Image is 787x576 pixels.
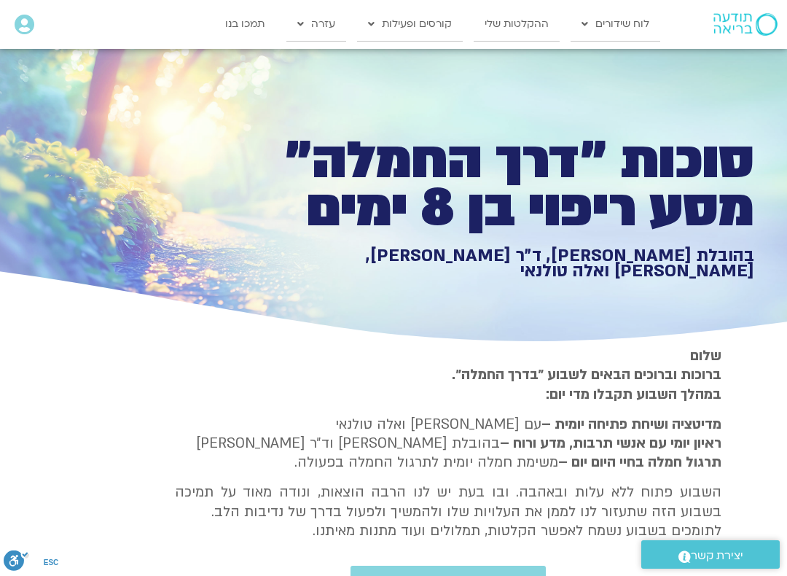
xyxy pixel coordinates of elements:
[500,434,721,453] b: ראיון יומי עם אנשי תרבות, מדע ורוח –
[641,540,780,569] a: יצירת קשר
[541,415,721,434] strong: מדיטציה ושיחת פתיחה יומית –
[175,415,721,472] p: עם [PERSON_NAME] ואלה טולנאי בהובלת [PERSON_NAME] וד״ר [PERSON_NAME] משימת חמלה יומית לתרגול החמל...
[286,7,346,41] a: עזרה
[452,365,721,403] strong: ברוכות וברוכים הבאים לשבוע ״בדרך החמלה״. במהלך השבוע תקבלו מדי יום:
[571,7,660,41] a: לוח שידורים
[175,483,721,540] p: השבוע פתוח ללא עלות ובאהבה. ובו בעת יש לנו הרבה הוצאות, ונודה מאוד על תמיכה בשבוע הזה שתעזור לנו ...
[474,7,560,41] a: ההקלטות שלי
[249,137,754,233] h1: סוכות ״דרך החמלה״ מסע ריפוי בן 8 ימים
[690,346,721,365] strong: שלום
[558,453,721,472] b: תרגול חמלה בחיי היום יום –
[713,13,778,35] img: תודעה בריאה
[691,546,743,566] span: יצירת קשר
[249,248,754,279] h1: בהובלת [PERSON_NAME], ד״ר [PERSON_NAME], [PERSON_NAME] ואלה טולנאי
[214,7,275,41] a: תמכו בנו
[357,7,463,41] a: קורסים ופעילות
